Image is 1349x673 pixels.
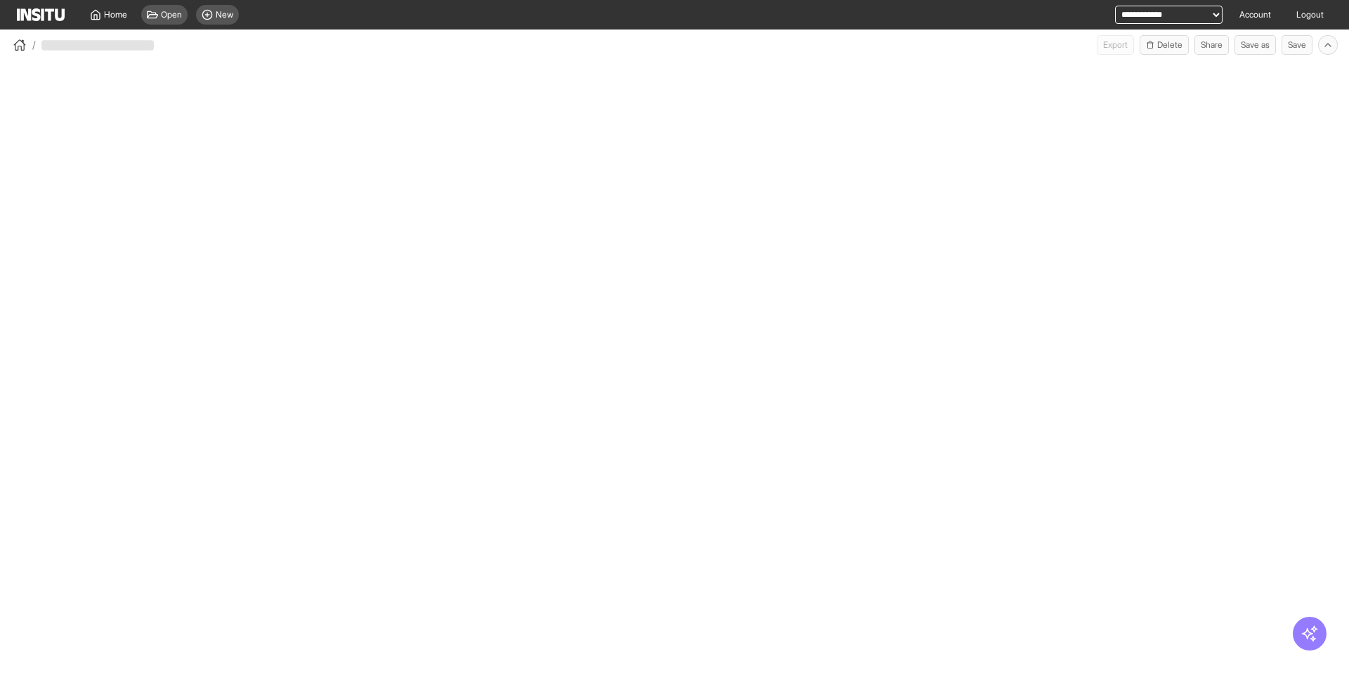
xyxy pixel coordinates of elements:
[32,38,36,52] span: /
[161,9,182,20] span: Open
[1097,35,1134,55] button: Export
[17,8,65,21] img: Logo
[11,37,36,53] button: /
[1282,35,1312,55] button: Save
[1194,35,1229,55] button: Share
[216,9,233,20] span: New
[1234,35,1276,55] button: Save as
[104,9,127,20] span: Home
[1140,35,1189,55] button: Delete
[1097,35,1134,55] span: Can currently only export from Insights reports.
